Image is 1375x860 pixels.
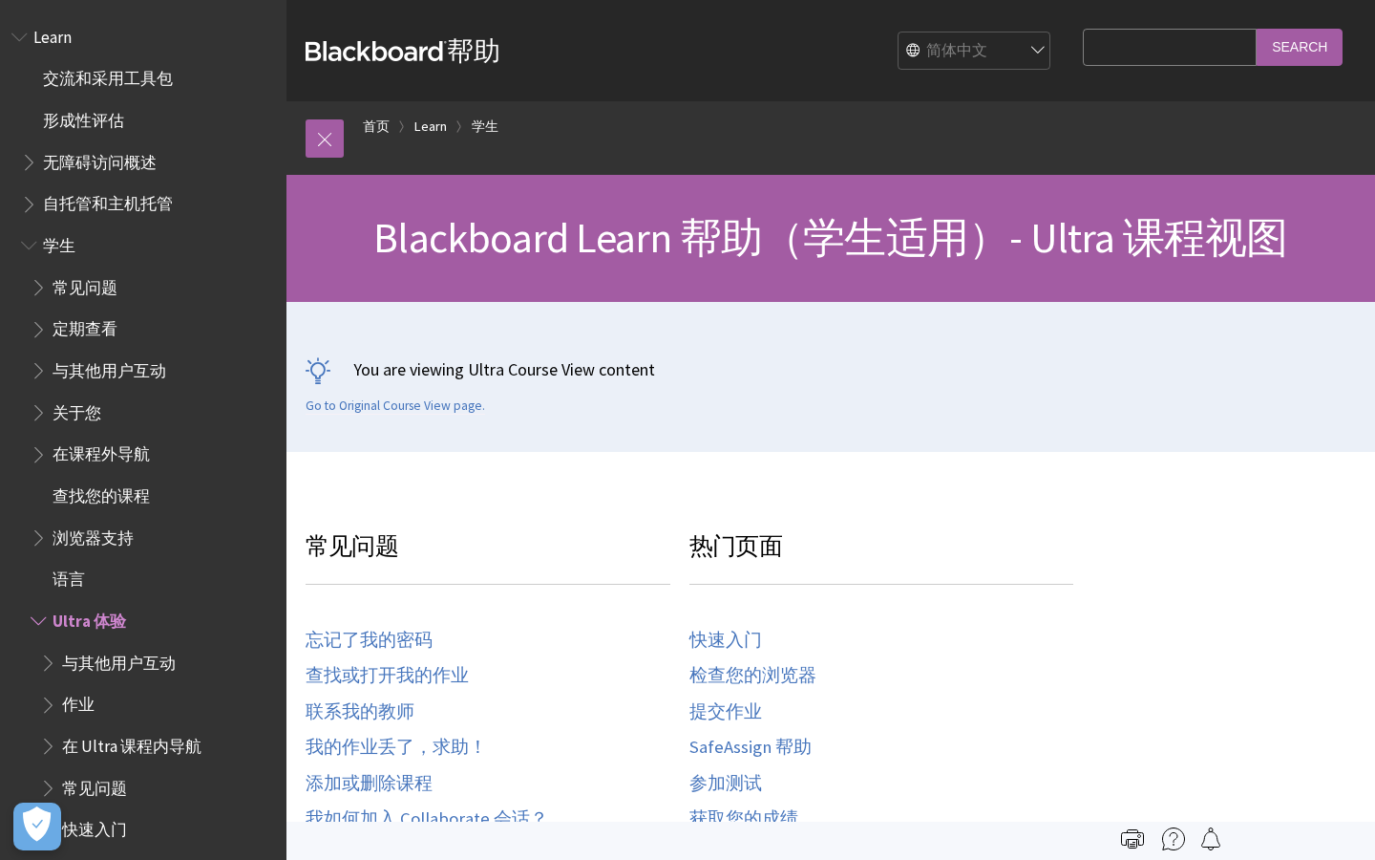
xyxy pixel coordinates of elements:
span: 语言 [53,564,85,590]
span: 自托管和主机托管 [43,188,173,214]
p: You are viewing Ultra Course View content [306,357,1356,381]
select: Site Language Selector [899,32,1051,71]
a: 我如何加入 Collaborate 会话？ [306,808,548,830]
a: Go to Original Course View page. [306,398,485,415]
button: Open Preferences [13,803,61,850]
a: 我的作业丢了，求助！ [306,737,487,759]
a: 学生 [472,115,498,139]
a: 提交作业 [689,701,762,723]
a: 查找或打开我的作业 [306,665,469,687]
span: 常见问题 [62,772,127,798]
strong: Blackboard [306,41,447,61]
span: 在课程外导航 [53,439,150,464]
span: 与其他用户互动 [53,355,166,380]
span: 关于您 [53,397,101,422]
a: 联系我的教师 [306,701,414,723]
img: Print [1121,828,1144,850]
span: 与其他用户互动 [62,647,176,673]
span: 作业 [62,689,95,715]
a: 首页 [363,115,390,139]
a: 检查您的浏览器 [689,665,816,687]
span: 在 Ultra 课程内导航 [62,730,201,756]
span: Blackboard Learn 帮助（学生适用）- Ultra 课程视图 [373,211,1287,264]
img: More help [1162,828,1185,850]
a: Learn [414,115,447,139]
a: Blackboard帮助 [306,33,500,68]
h3: 热门页面 [689,528,1073,585]
span: 学生 [43,229,75,255]
span: 常见问题 [53,271,117,297]
a: 忘记了我的密码 [306,630,433,652]
a: 参加测试 [689,773,762,795]
span: 查找您的课程 [53,480,150,505]
input: Search [1257,29,1343,66]
a: SafeAssign 帮助 [689,737,812,759]
span: 交流和采用工具包 [43,63,173,89]
span: 定期查看 [53,313,117,339]
span: 形成性评估 [43,104,124,130]
span: 无障碍访问概述 [43,146,157,172]
a: 获取您的成绩 [689,808,798,830]
span: 浏览器支持 [53,522,134,548]
a: 快速入门 [689,630,762,652]
h3: 常见问题 [306,528,670,585]
span: Ultra 体验 [53,605,126,631]
img: Follow this page [1199,828,1222,850]
span: Learn [33,21,72,47]
span: 快速入门 [62,813,127,839]
a: 添加或删除课程 [306,773,433,795]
